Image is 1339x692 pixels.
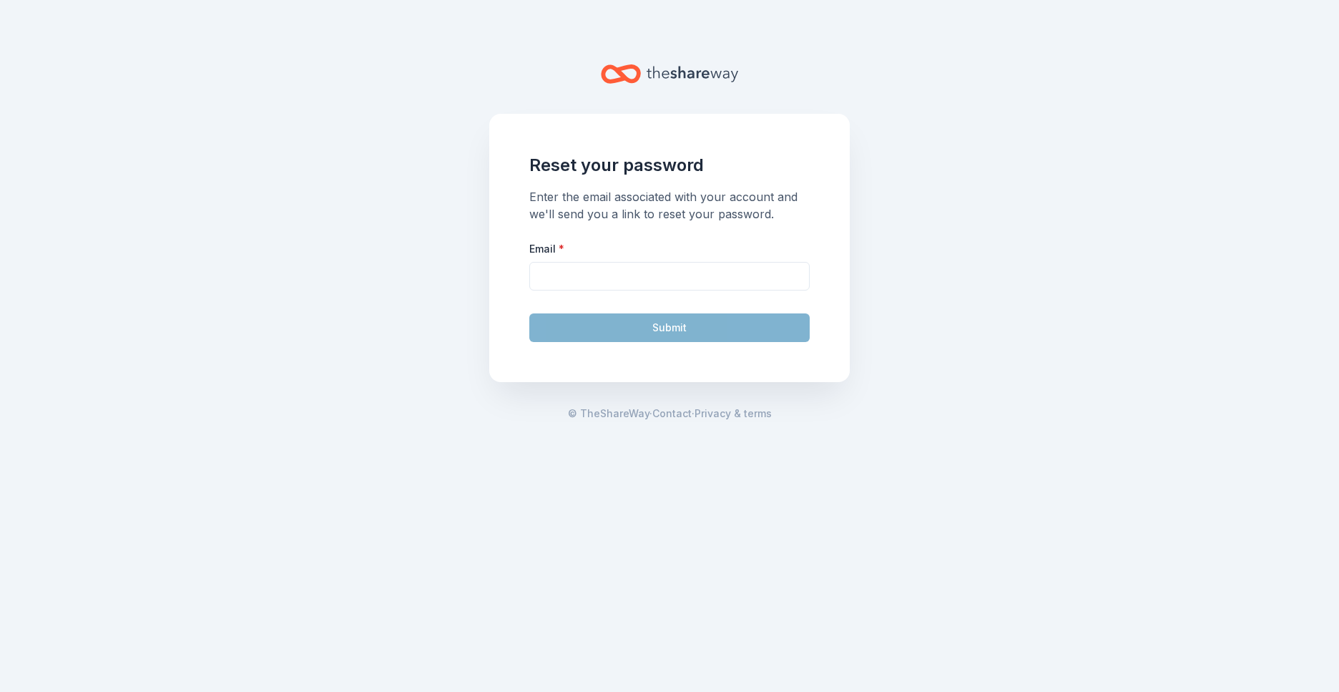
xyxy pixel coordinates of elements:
[695,405,772,422] a: Privacy & terms
[601,57,738,91] a: Home
[568,407,649,419] span: © TheShareWay
[568,405,772,422] span: · ·
[529,154,810,177] h1: Reset your password
[652,405,692,422] a: Contact
[529,242,564,256] label: Email
[529,188,810,223] div: Enter the email associated with your account and we'll send you a link to reset your password.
